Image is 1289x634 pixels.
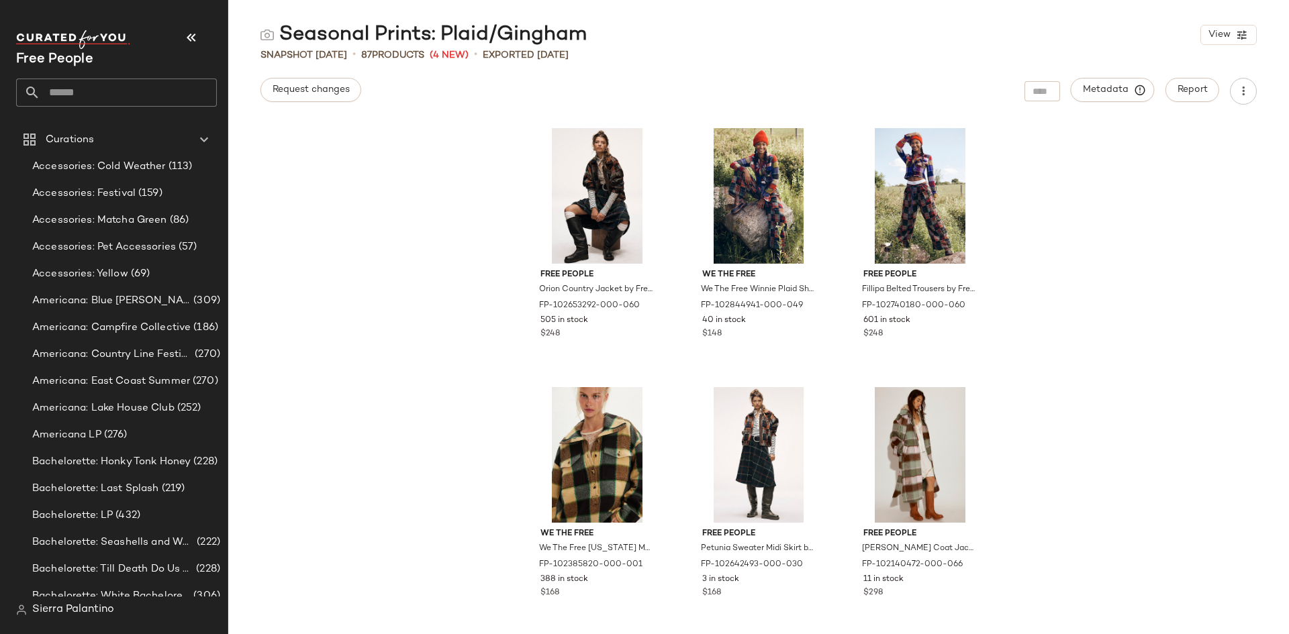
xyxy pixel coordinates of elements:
span: FP-102140472-000-066 [862,559,963,571]
img: 102740180_060_0 [853,128,988,264]
span: 3 in stock [702,574,739,586]
span: (222) [194,535,220,550]
span: We The Free [540,528,654,540]
span: Fillipa Belted Trousers by Free People in Red, Size: US 12 [862,284,975,296]
img: 102844941_049_0 [691,128,826,264]
span: Americana LP [32,427,101,443]
span: FP-102740180-000-060 [862,300,965,312]
span: (219) [159,481,185,496]
span: (86) [167,213,189,228]
img: 102642493_030_0 [691,387,826,523]
span: (113) [166,159,193,174]
span: Free People [702,528,816,540]
button: Report [1165,78,1219,102]
span: Accessories: Cold Weather [32,159,166,174]
span: Accessories: Yellow [32,266,128,282]
span: 40 in stock [702,315,746,327]
span: $148 [702,328,722,340]
span: Americana: Country Line Festival [32,347,192,362]
button: View [1200,25,1257,45]
span: (186) [191,320,218,335]
span: 388 in stock [540,574,588,586]
span: (228) [193,562,220,577]
span: (69) [128,266,150,282]
span: $168 [540,587,559,599]
span: Americana: Lake House Club [32,401,175,416]
span: Accessories: Festival [32,186,136,201]
img: svg%3e [16,604,27,615]
span: View [1208,30,1231,40]
span: Americana: East Coast Summer [32,374,190,389]
span: Free People [540,269,654,281]
span: FP-102653292-000-060 [539,300,640,312]
span: Bachelorette: LP [32,508,113,523]
span: (276) [101,427,128,443]
span: Bachelorette: White Bachelorette Outfits [32,588,191,604]
span: 505 in stock [540,315,588,327]
span: 11 in stock [863,574,904,586]
p: Exported [DATE] [483,48,569,62]
img: cfy_white_logo.C9jOOHJF.svg [16,30,130,49]
span: Bachelorette: Till Death Do Us Party [32,562,193,577]
img: 102140472_066_a [853,387,988,523]
span: (270) [190,374,218,389]
span: We The Free Winnie Plaid Shirt at Free People in Blue, Size: S [701,284,814,296]
span: $248 [863,328,883,340]
span: We The Free [US_STATE] Mornings Plaid Pullover at Free People in Black, Size: L [539,543,653,555]
span: • [352,47,356,63]
span: Orion Country Jacket by Free People in Black, Size: L [539,284,653,296]
div: Products [361,48,424,62]
button: Request changes [260,78,361,102]
span: Free People [863,269,977,281]
span: FP-102385820-000-001 [539,559,642,571]
span: (4 New) [430,48,469,62]
span: FP-102642493-000-030 [701,559,803,571]
span: Bachelorette: Seashells and Wedding Bells [32,535,194,550]
span: [PERSON_NAME] Coat Jacket by Free People in Green, Size: M [862,543,975,555]
span: Current Company Name [16,52,93,66]
span: $168 [702,587,721,599]
img: svg%3e [260,28,274,42]
span: (432) [113,508,140,523]
img: 102385820_001_d [530,387,665,523]
span: We The Free [702,269,816,281]
span: Bachelorette: Last Splash [32,481,159,496]
span: Metadata [1082,84,1143,96]
span: Curations [46,132,94,148]
span: (159) [136,186,162,201]
span: (252) [175,401,201,416]
span: (306) [191,588,220,604]
span: Report [1177,85,1208,95]
div: Seasonal Prints: Plaid/Gingham [260,21,587,48]
span: (309) [191,293,220,309]
span: $248 [540,328,560,340]
span: 601 in stock [863,315,910,327]
span: Americana: Blue [PERSON_NAME] Baby [32,293,191,309]
img: 102653292_060_0 [530,128,665,264]
span: Petunia Sweater Midi Skirt by Free People in Green, Size: US 6 [701,543,814,555]
span: (270) [192,347,220,362]
span: Snapshot [DATE] [260,48,347,62]
span: • [474,47,477,63]
span: $298 [863,587,883,599]
span: Sierra Palantino [32,602,114,618]
span: Americana: Campfire Collective [32,320,191,335]
span: FP-102844941-000-049 [701,300,803,312]
span: Request changes [272,85,350,95]
span: Free People [863,528,977,540]
span: 87 [361,50,372,60]
span: Bachelorette: Honky Tonk Honey [32,454,191,470]
span: Accessories: Pet Accessories [32,240,176,255]
span: (228) [191,454,218,470]
span: (57) [176,240,197,255]
button: Metadata [1071,78,1155,102]
span: Accessories: Matcha Green [32,213,167,228]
